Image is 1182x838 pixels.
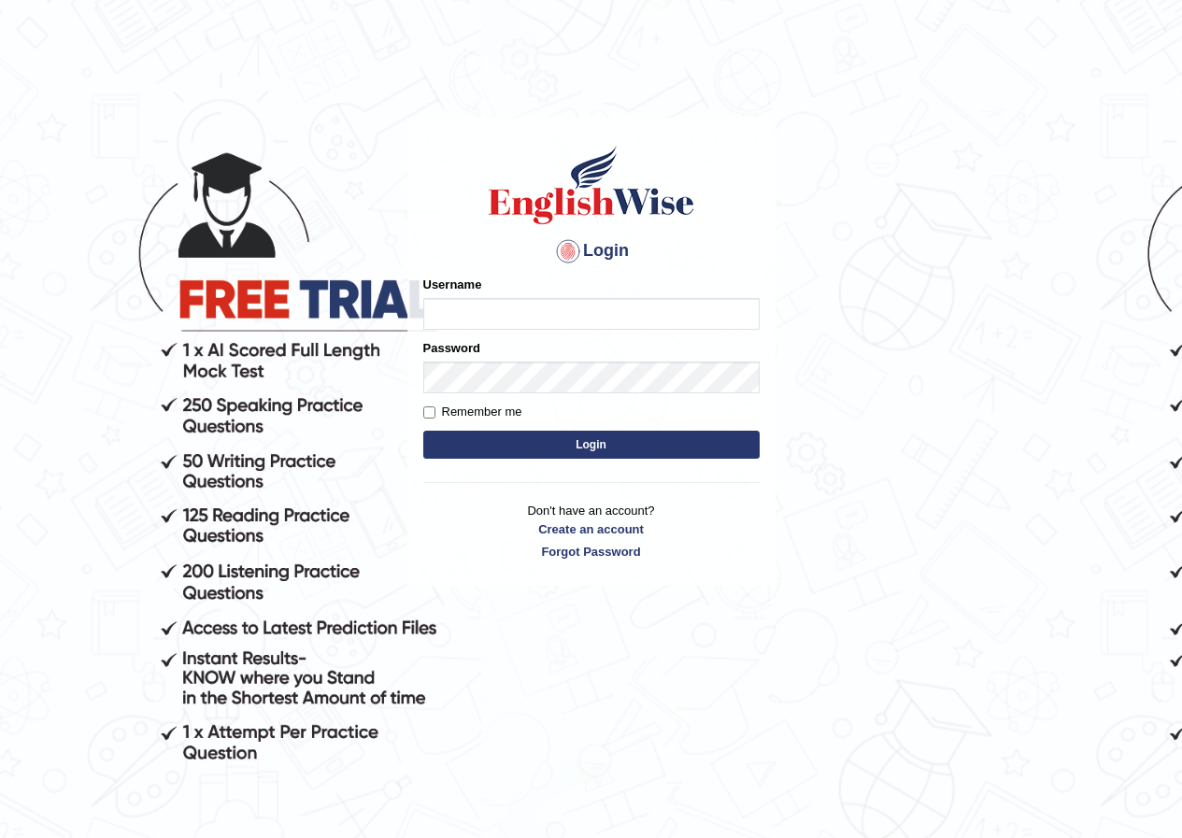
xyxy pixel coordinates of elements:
[423,236,760,266] h4: Login
[423,502,760,560] p: Don't have an account?
[423,431,760,459] button: Login
[423,406,435,419] input: Remember me
[423,543,760,561] a: Forgot Password
[423,403,522,421] label: Remember me
[423,520,760,538] a: Create an account
[423,339,480,357] label: Password
[423,276,482,293] label: Username
[485,143,698,227] img: Logo of English Wise sign in for intelligent practice with AI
